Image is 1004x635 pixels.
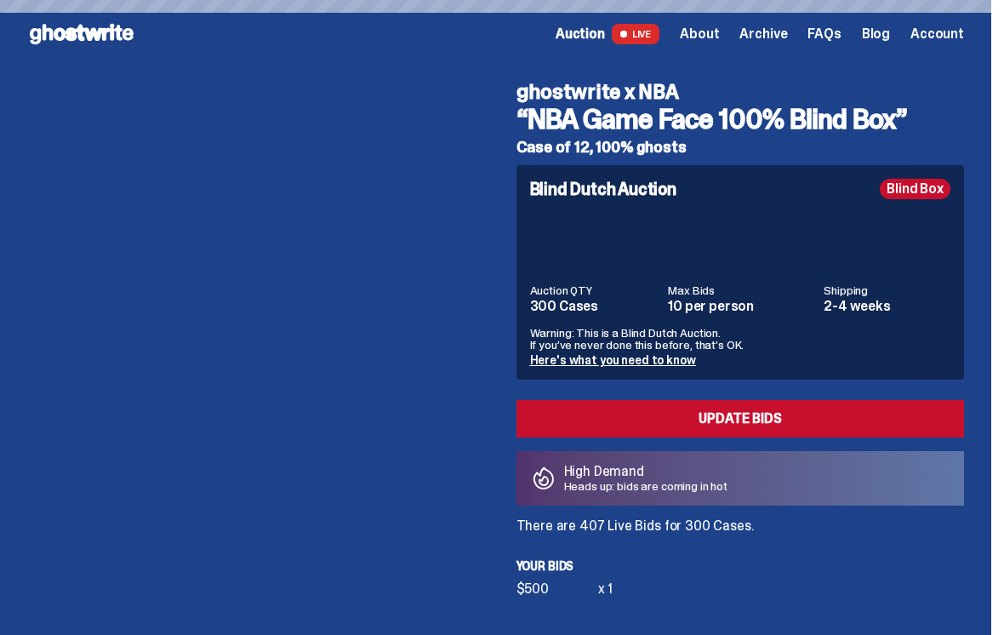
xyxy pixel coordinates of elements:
a: About [680,27,719,41]
p: There are 407 Live Bids for 300 Cases. [516,519,965,533]
a: Auction LIVE [556,24,659,44]
dt: Max Bids [668,284,813,296]
a: Archive [739,27,787,41]
h4: ghostwrite x NBA [516,82,965,102]
p: High Demand [564,465,728,478]
a: Update Bids [516,400,965,438]
a: Here's what you need to know [530,352,696,368]
h4: Blind Dutch Auction [530,180,676,197]
div: Blind Box [880,179,950,199]
h3: “NBA Game Face 100% Blind Box” [516,106,965,133]
dd: 2-4 weeks [824,300,950,313]
dt: Auction QTY [530,284,659,296]
dd: 300 Cases [530,300,659,313]
a: FAQs [807,27,841,41]
p: Warning: This is a Blind Dutch Auction. If you’ve never done this before, that’s OK. [530,327,951,351]
dd: 10 per person [668,300,813,313]
p: Your bids [516,560,965,572]
h5: Case of 12, 100% ghosts [516,140,965,155]
span: Auction [556,27,605,41]
span: LIVE [612,24,660,44]
dt: Shipping [824,284,950,296]
a: Account [910,27,964,41]
p: Heads up: bids are coming in hot [564,480,728,492]
div: x 1 [598,582,613,596]
div: $500 [516,582,598,596]
a: Blog [862,27,890,41]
